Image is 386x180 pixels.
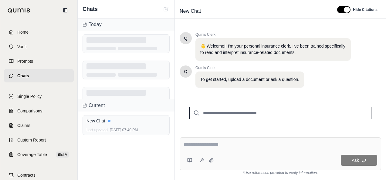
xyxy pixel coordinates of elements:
[17,58,33,64] span: Prompts
[4,40,74,53] a: Vault
[353,7,378,12] span: Hide Citations
[17,137,46,143] span: Custom Report
[17,73,29,79] span: Chats
[200,76,299,83] p: To get started, upload a document or ask a question.
[17,108,42,114] span: Comparisons
[86,118,166,124] div: New Chat
[4,148,74,161] a: Coverage TableBETA
[78,18,174,31] div: Today
[4,90,74,103] a: Single Policy
[162,5,170,13] button: New Chat
[78,99,174,112] div: Current
[17,172,36,178] span: Contracts
[60,5,70,15] button: Collapse sidebar
[352,158,359,163] span: Ask
[184,68,188,75] span: Hello
[200,43,346,56] p: 👋 Welcome!! I'm your personal insurance clerk. I've been trained specifically to read and interpr...
[17,44,27,50] span: Vault
[4,69,74,82] a: Chats
[4,133,74,147] a: Custom Report
[4,25,74,39] a: Home
[4,55,74,68] a: Prompts
[177,6,203,16] span: New Chat
[17,29,29,35] span: Home
[195,32,351,37] span: Qumis Clerk
[177,6,330,16] div: Edit Title
[86,128,109,132] span: Last updated:
[56,152,69,158] span: BETA
[86,128,166,132] div: [DATE] 07:40 PM
[17,93,42,99] span: Single Policy
[4,104,74,118] a: Comparisons
[184,35,188,41] span: Hello
[8,8,30,13] img: Qumis Logo
[4,119,74,132] a: Claims
[180,170,381,175] div: *Use references provided to verify information.
[341,155,377,166] button: Ask
[17,122,30,128] span: Claims
[195,65,304,70] span: Qumis Clerk
[83,5,98,13] span: Chats
[17,152,47,158] span: Coverage Table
